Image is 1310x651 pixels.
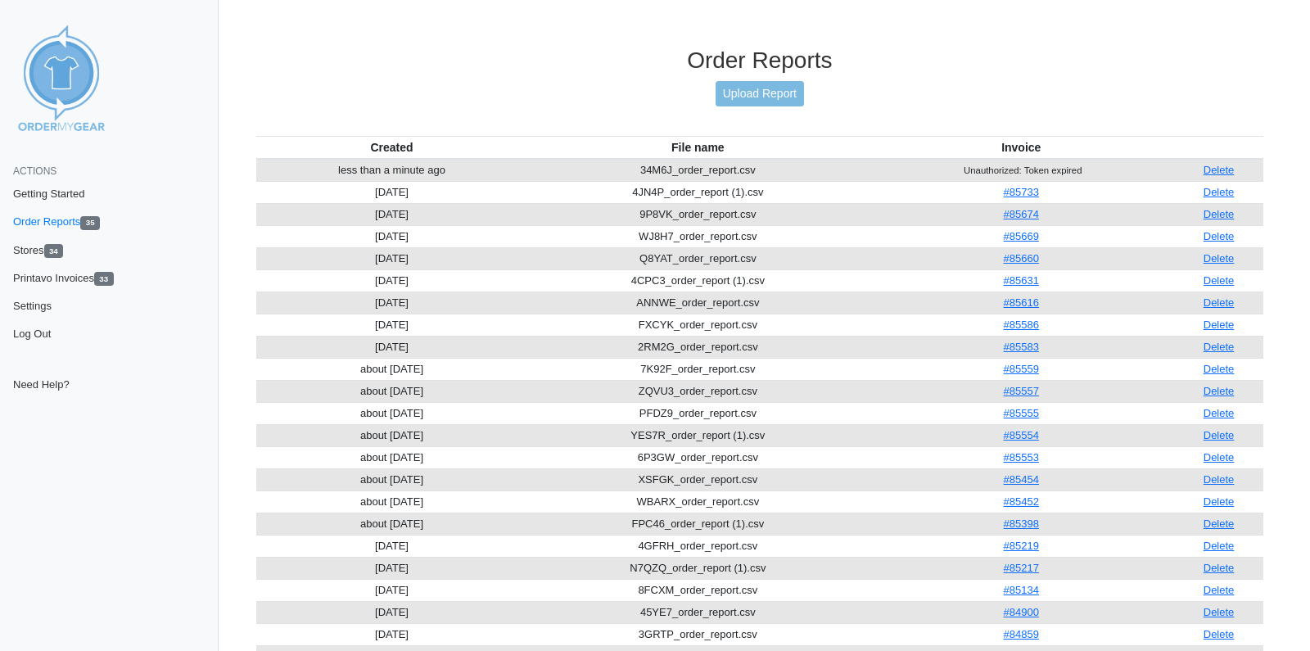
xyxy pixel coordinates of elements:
[527,247,868,269] td: Q8YAT_order_report.csv
[527,203,868,225] td: 9P8VK_order_report.csv
[256,269,528,292] td: [DATE]
[527,136,868,159] th: File name
[1004,451,1039,463] a: #85553
[256,336,528,358] td: [DATE]
[256,491,528,513] td: about [DATE]
[256,203,528,225] td: [DATE]
[1204,518,1235,530] a: Delete
[1204,274,1235,287] a: Delete
[256,513,528,535] td: about [DATE]
[1204,252,1235,264] a: Delete
[1004,319,1039,331] a: #85586
[1204,319,1235,331] a: Delete
[1204,164,1235,176] a: Delete
[1004,341,1039,353] a: #85583
[1004,385,1039,397] a: #85557
[256,358,528,380] td: about [DATE]
[1004,628,1039,640] a: #84859
[44,244,64,258] span: 34
[1204,451,1235,463] a: Delete
[527,159,868,182] td: 34M6J_order_report.csv
[256,380,528,402] td: about [DATE]
[256,47,1263,75] h3: Order Reports
[80,216,100,230] span: 35
[256,402,528,424] td: about [DATE]
[1204,407,1235,419] a: Delete
[256,314,528,336] td: [DATE]
[1004,252,1039,264] a: #85660
[1204,341,1235,353] a: Delete
[256,292,528,314] td: [DATE]
[1004,363,1039,375] a: #85559
[527,380,868,402] td: ZQVU3_order_report.csv
[256,225,528,247] td: [DATE]
[1204,385,1235,397] a: Delete
[1004,429,1039,441] a: #85554
[1204,208,1235,220] a: Delete
[94,272,114,286] span: 33
[1204,628,1235,640] a: Delete
[1204,473,1235,486] a: Delete
[527,468,868,491] td: XSFGK_order_report.csv
[527,535,868,557] td: 4GFRH_order_report.csv
[527,336,868,358] td: 2RM2G_order_report.csv
[1204,296,1235,309] a: Delete
[256,159,528,182] td: less than a minute ago
[256,247,528,269] td: [DATE]
[527,181,868,203] td: 4JN4P_order_report (1).csv
[527,446,868,468] td: 6P3GW_order_report.csv
[1004,208,1039,220] a: #85674
[1004,473,1039,486] a: #85454
[1004,274,1039,287] a: #85631
[256,535,528,557] td: [DATE]
[256,579,528,601] td: [DATE]
[1004,518,1039,530] a: #85398
[527,424,868,446] td: YES7R_order_report (1).csv
[1004,495,1039,508] a: #85452
[1004,606,1039,618] a: #84900
[527,557,868,579] td: N7QZQ_order_report (1).csv
[1204,584,1235,596] a: Delete
[13,165,56,177] span: Actions
[527,623,868,645] td: 3GRTP_order_report.csv
[1004,186,1039,198] a: #85733
[871,163,1171,178] div: Unauthorized: Token expired
[527,579,868,601] td: 8FCXM_order_report.csv
[1204,230,1235,242] a: Delete
[527,225,868,247] td: WJ8H7_order_report.csv
[1004,584,1039,596] a: #85134
[256,468,528,491] td: about [DATE]
[256,136,528,159] th: Created
[1004,540,1039,552] a: #85219
[1204,495,1235,508] a: Delete
[527,358,868,380] td: 7K92F_order_report.csv
[1204,363,1235,375] a: Delete
[256,623,528,645] td: [DATE]
[527,513,868,535] td: FPC46_order_report (1).csv
[527,601,868,623] td: 45YE7_order_report.csv
[256,557,528,579] td: [DATE]
[1004,296,1039,309] a: #85616
[1204,429,1235,441] a: Delete
[868,136,1174,159] th: Invoice
[527,402,868,424] td: PFDZ9_order_report.csv
[527,314,868,336] td: FXCYK_order_report.csv
[527,491,868,513] td: WBARX_order_report.csv
[1204,562,1235,574] a: Delete
[1204,540,1235,552] a: Delete
[1004,230,1039,242] a: #85669
[716,81,804,106] a: Upload Report
[527,292,868,314] td: ANNWE_order_report.csv
[527,269,868,292] td: 4CPC3_order_report (1).csv
[1204,606,1235,618] a: Delete
[1004,407,1039,419] a: #85555
[256,424,528,446] td: about [DATE]
[1004,562,1039,574] a: #85217
[1204,186,1235,198] a: Delete
[256,181,528,203] td: [DATE]
[256,446,528,468] td: about [DATE]
[256,601,528,623] td: [DATE]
